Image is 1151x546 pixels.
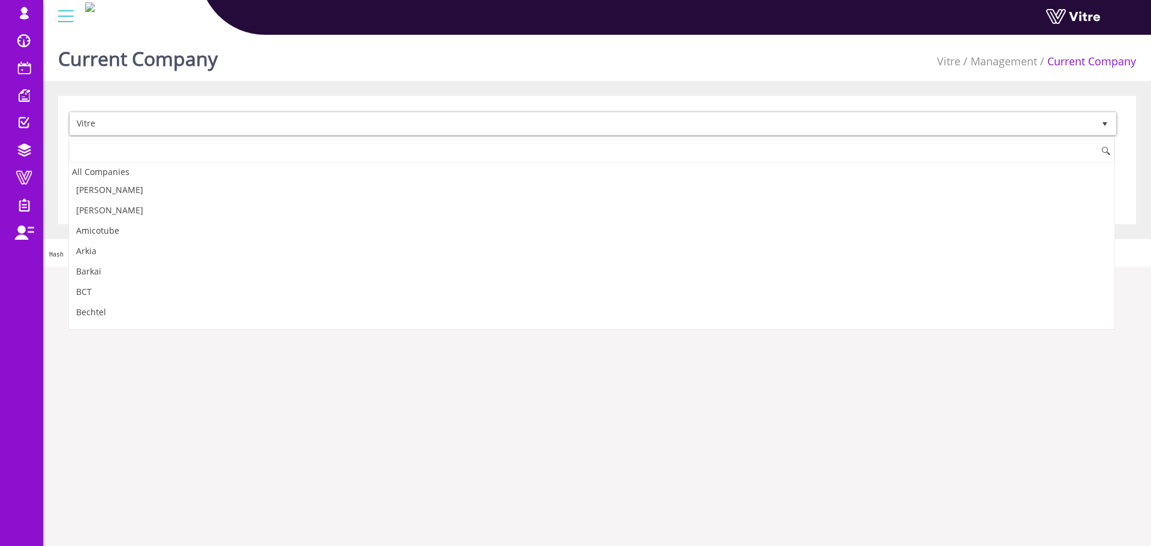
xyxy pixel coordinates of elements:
li: Management [960,54,1037,70]
span: Vitre [70,113,1094,134]
li: BCT [69,282,1114,302]
span: Hash 'fd46216' Date '[DATE] 15:20:00 +0000' Branch 'Production' [49,251,276,258]
li: BOI [69,322,1114,343]
li: Current Company [1037,54,1136,70]
li: Bechtel [69,302,1114,322]
li: [PERSON_NAME] [69,180,1114,200]
div: All Companies [69,164,1114,180]
li: Amicotube [69,221,1114,241]
li: [PERSON_NAME] [69,200,1114,221]
span: select [1094,113,1116,135]
li: Barkai [69,261,1114,282]
h1: Current Company [58,30,218,81]
li: Arkia [69,241,1114,261]
a: Vitre [937,54,960,68]
img: Logo-Web.png [85,2,95,12]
